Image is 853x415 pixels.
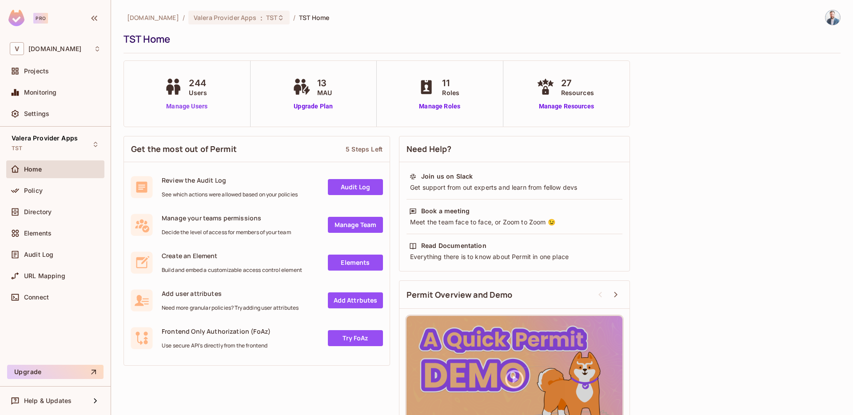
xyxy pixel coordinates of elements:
[24,294,49,301] span: Connect
[127,13,179,22] span: the active workspace
[421,241,486,250] div: Read Documentation
[421,172,473,181] div: Join us on Slack
[260,14,263,21] span: :
[442,88,459,97] span: Roles
[328,217,383,233] a: Manage Team
[8,10,24,26] img: SReyMgAAAABJRU5ErkJggg==
[24,230,52,237] span: Elements
[10,42,24,55] span: V
[299,13,329,22] span: TST Home
[328,292,383,308] a: Add Attrbutes
[7,365,104,379] button: Upgrade
[194,13,257,22] span: Valera Provider Apps
[328,255,383,271] a: Elements
[24,89,57,96] span: Monitoring
[12,135,78,142] span: Valera Provider Apps
[317,88,332,97] span: MAU
[24,187,43,194] span: Policy
[346,145,383,153] div: 5 Steps Left
[162,102,211,111] a: Manage Users
[162,342,271,349] span: Use secure API's directly from the frontend
[162,176,298,184] span: Review the Audit Log
[162,251,302,260] span: Create an Element
[24,208,52,215] span: Directory
[28,45,81,52] span: Workspace: valerahealth.com
[162,191,298,198] span: See which actions were allowed based on your policies
[421,207,470,215] div: Book a meeting
[33,13,48,24] div: Pro
[442,76,459,90] span: 11
[266,13,277,22] span: TST
[293,13,295,22] li: /
[328,330,383,346] a: Try FoAz
[24,251,53,258] span: Audit Log
[409,252,620,261] div: Everything there is to know about Permit in one place
[407,289,513,300] span: Permit Overview and Demo
[131,144,237,155] span: Get the most out of Permit
[162,267,302,274] span: Build and embed a customizable access control element
[24,166,42,173] span: Home
[317,76,332,90] span: 13
[561,88,594,97] span: Resources
[24,272,65,279] span: URL Mapping
[12,145,22,152] span: TST
[162,304,299,311] span: Need more granular policies? Try adding user attributes
[561,76,594,90] span: 27
[124,32,836,46] div: TST Home
[24,110,49,117] span: Settings
[189,88,207,97] span: Users
[825,10,840,25] img: Josh Myers
[409,183,620,192] div: Get support from out experts and learn from fellow devs
[409,218,620,227] div: Meet the team face to face, or Zoom to Zoom 😉
[162,327,271,335] span: Frontend Only Authorization (FoAz)
[407,144,452,155] span: Need Help?
[183,13,185,22] li: /
[24,68,49,75] span: Projects
[415,102,464,111] a: Manage Roles
[162,214,291,222] span: Manage your teams permissions
[162,289,299,298] span: Add user attributes
[291,102,336,111] a: Upgrade Plan
[534,102,598,111] a: Manage Resources
[328,179,383,195] a: Audit Log
[189,76,207,90] span: 244
[162,229,291,236] span: Decide the level of access for members of your team
[24,397,72,404] span: Help & Updates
